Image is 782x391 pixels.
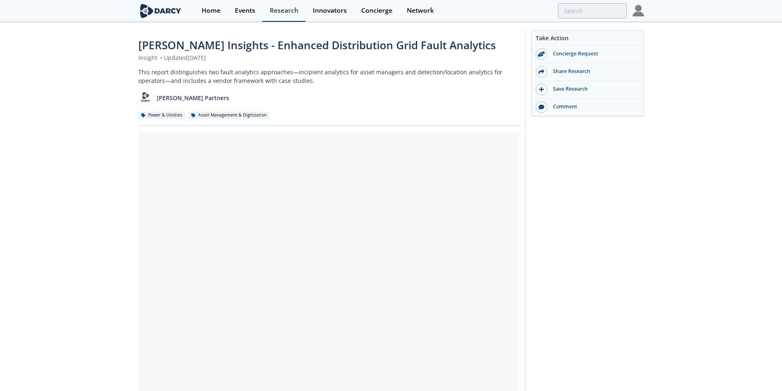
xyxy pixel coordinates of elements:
iframe: chat widget [748,358,774,383]
input: Advanced Search [558,3,627,18]
div: Share Research [547,68,639,75]
span: • [159,54,164,62]
img: logo-wide.svg [138,4,183,18]
div: Comment [547,103,639,110]
p: [PERSON_NAME] Partners [157,94,229,102]
img: Profile [633,5,644,16]
div: This report distinguishes two fault analytics approaches—incipient analytics for asset managers a... [138,68,519,85]
div: Take Action [532,34,644,46]
div: Network [407,7,434,14]
div: Concierge [361,7,392,14]
div: Power & Utilities [138,112,186,119]
div: Innovators [313,7,347,14]
div: Research [270,7,298,14]
div: Insight Updated [DATE] [138,53,519,62]
span: [PERSON_NAME] Insights - Enhanced Distribution Grid Fault Analytics [138,38,496,53]
div: Events [235,7,255,14]
div: Concierge Request [547,50,639,57]
div: Save Research [547,85,639,93]
div: Home [202,7,220,14]
div: Asset Management & Digitization [188,112,270,119]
